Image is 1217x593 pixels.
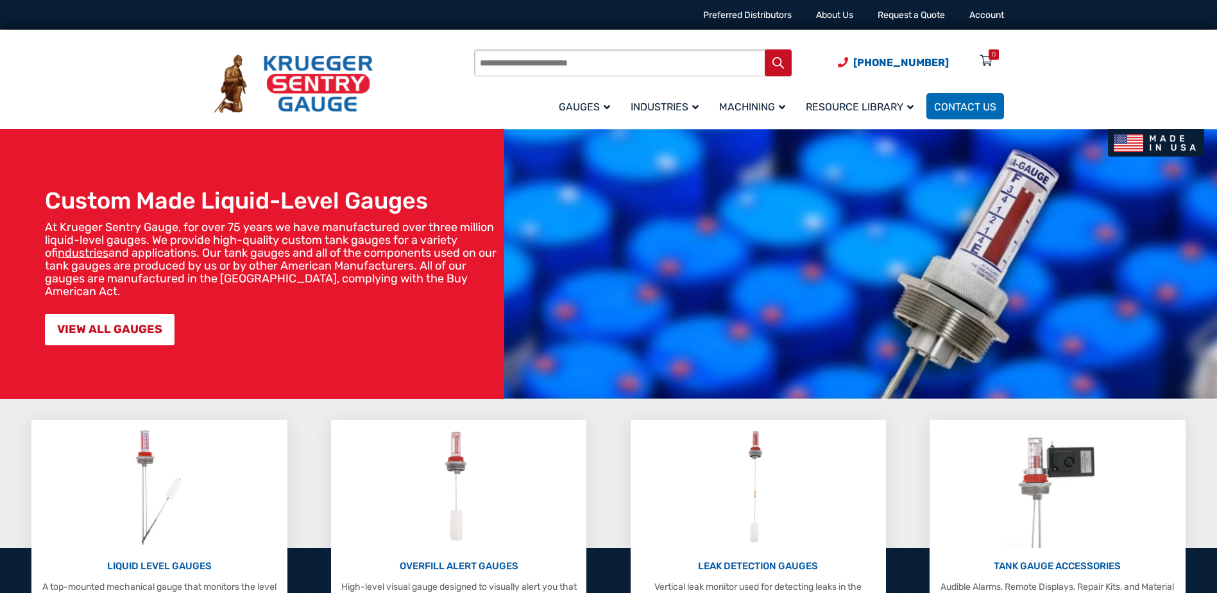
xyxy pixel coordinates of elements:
[430,426,488,548] img: Overfill Alert Gauges
[45,221,498,298] p: At Krueger Sentry Gauge, for over 75 years we have manufactured over three million liquid-level g...
[878,10,945,21] a: Request a Quote
[623,91,711,121] a: Industries
[926,93,1004,119] a: Contact Us
[637,559,880,574] p: LEAK DETECTION GAUGES
[798,91,926,121] a: Resource Library
[816,10,853,21] a: About Us
[45,187,498,214] h1: Custom Made Liquid-Level Gauges
[337,559,580,574] p: OVERFILL ALERT GAUGES
[559,101,610,113] span: Gauges
[969,10,1004,21] a: Account
[992,49,996,60] div: 0
[838,55,949,71] a: Phone Number (920) 434-8860
[214,55,373,114] img: Krueger Sentry Gauge
[45,314,174,345] a: VIEW ALL GAUGES
[58,246,108,260] a: industries
[631,101,699,113] span: Industries
[934,101,996,113] span: Contact Us
[38,559,280,574] p: LIQUID LEVEL GAUGES
[1108,129,1204,157] img: Made In USA
[936,559,1179,574] p: TANK GAUGE ACCESSORIES
[733,426,783,548] img: Leak Detection Gauges
[806,101,914,113] span: Resource Library
[551,91,623,121] a: Gauges
[853,56,949,69] span: [PHONE_NUMBER]
[703,10,792,21] a: Preferred Distributors
[711,91,798,121] a: Machining
[125,426,193,548] img: Liquid Level Gauges
[1006,426,1109,548] img: Tank Gauge Accessories
[719,101,785,113] span: Machining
